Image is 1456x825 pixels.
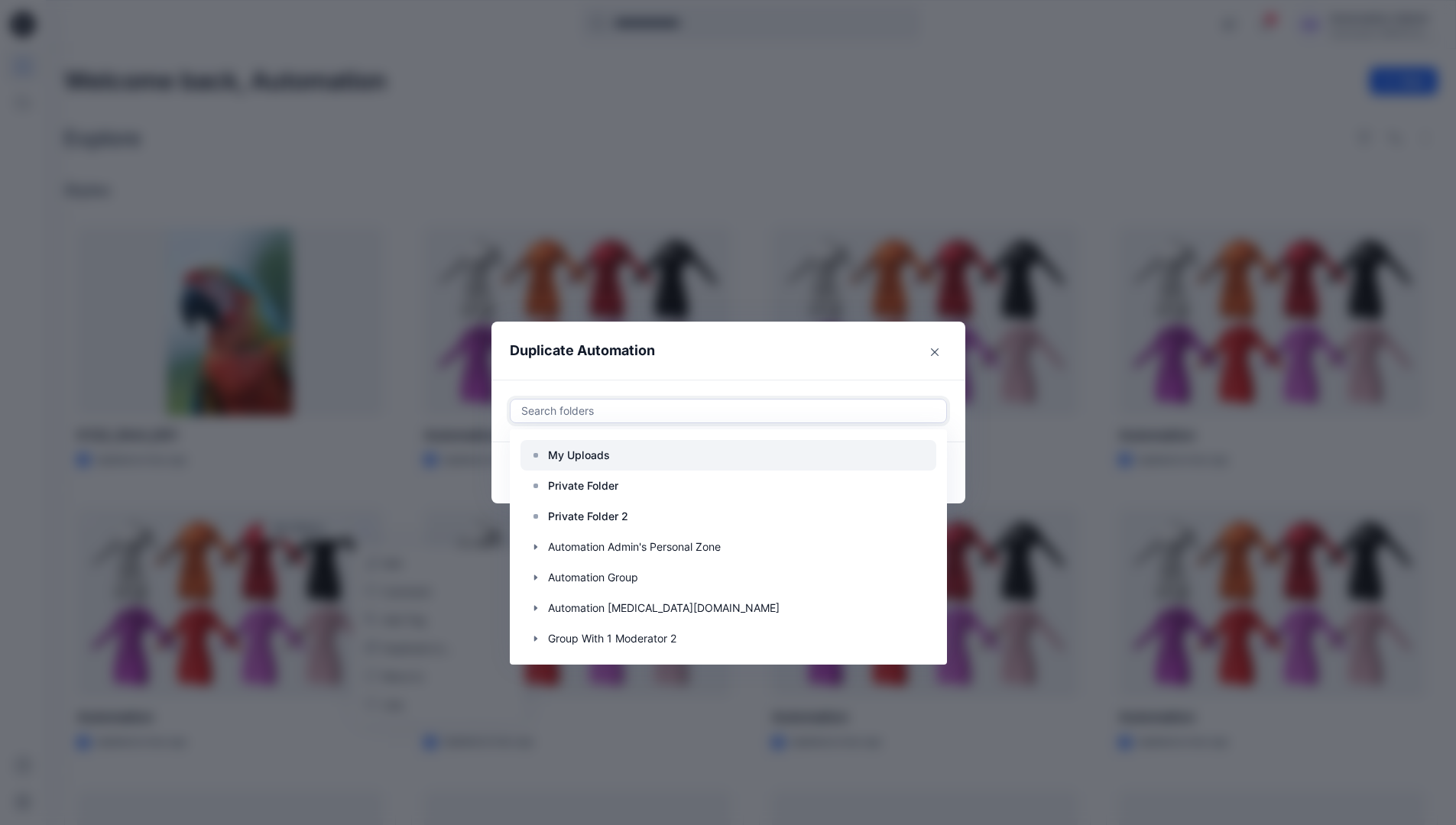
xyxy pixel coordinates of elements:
p: member folder [548,660,622,678]
p: Duplicate Automation [510,340,655,361]
button: Close [923,340,947,364]
p: Private Folder [548,477,618,495]
p: Private Folder 2 [548,507,628,526]
p: My Uploads [548,446,610,464]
